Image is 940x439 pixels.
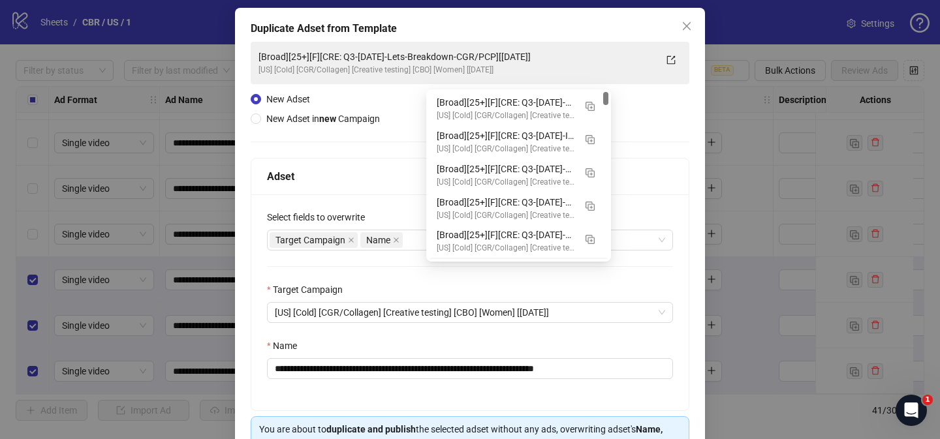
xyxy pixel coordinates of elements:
div: Adset [267,168,673,185]
label: Target Campaign [267,282,351,297]
div: [US] [Cold] [CGR/Collagen] [Creative testing] [CBO] [Women] [[DATE]] [437,242,574,254]
div: [Broad][25+][F][CRE: Q3-08-AUG-2025-Lets-Breakdown-CGR/PCP][02 Sep 2025] [429,92,608,125]
span: close [681,21,692,31]
div: [Broad][25+][F][CRE: Q3-08-AUG-2025-Price-Bundle-Convenience-ProductHero-CGR/PCP][02 Sep 2025] [429,192,608,225]
div: [US] [Cold] [CGR/Collagen] [Creative testing] [CBO] [Women] [[DATE]] [437,209,574,222]
span: export [666,55,676,65]
div: [Broad][25+][F][CRE: Q3-[DATE]-Ask-Us-Anything-GeneralFeatures-TextOverlay-CGR/PCP][[DATE]] [437,162,574,176]
span: New Adset in Campaign [266,114,380,124]
span: Name [366,233,390,247]
input: Name [267,358,673,379]
div: [Broad][25+][F][CRE: Q3-[DATE]-Price-Bundle-Convenience-ProductHero-CGR/PCP][[DATE]] [437,195,574,209]
button: Duplicate [580,129,601,149]
div: [Broad][25+][F][CRE: Q3-08-AUG-2025-Ask-Us-Anything-GeneralFeatures-TextOverlay-CGR/PCP][02 Sep 2... [429,159,608,192]
div: Duplicate Adset from Template [251,21,689,37]
button: Close [676,16,697,37]
span: 1 [922,395,933,405]
div: [Broad][25+][F][CRE: Q3-08-AUG-2025-How-It-started-Comparison-Illustration-CGR/PCP][02 Sep 2025] [429,224,608,258]
div: [US] [Cold] [CGR/Collagen] [Creative testing] [CBO] [Women] [[DATE]] [437,110,574,122]
div: [Broad][25+][F][CRE: Q3-[DATE]-Lets-Breakdown-CGR/PCP][[DATE]] [437,95,574,110]
strong: duplicate and publish [326,424,416,434]
div: [Broad][25+][F][CRE: Q3-[DATE]-Lets-Breakdown-CGR/PCP][[DATE]] [258,50,655,64]
strong: new [319,114,336,124]
img: Duplicate [586,168,595,177]
span: Target Campaign [270,232,358,248]
img: Duplicate [586,102,595,111]
div: [Broad][25+][F][CRE: Q3-08-AUG-2025-Is-It-Possible-ProductHero-CGR/PCP][02 Sep 2025] [429,125,608,159]
label: Name [267,339,305,353]
div: [Broad][25+][F][CRE: Q3-[DATE]-Is-It-Possible-ProductHero-CGR/PCP][[DATE]] [437,129,574,143]
img: Duplicate [586,202,595,211]
label: Select fields to overwrite [267,210,373,224]
span: close [348,237,354,243]
button: Duplicate [580,95,601,116]
button: Duplicate [580,228,601,249]
div: [Broad][25+][F][CRE: Q3-08-AUG-2025-Isn't-Normal-ProductHero-CGR-PCP][02 Sep 2025] [429,258,608,291]
img: Duplicate [586,135,595,144]
span: Name [360,232,403,248]
span: close [393,237,399,243]
div: [US] [Cold] [CGR/Collagen] [Creative testing] [CBO] [Women] [[DATE]] [437,176,574,189]
span: New Adset [266,94,310,104]
span: Target Campaign [275,233,345,247]
img: Duplicate [586,235,595,244]
button: Duplicate [580,195,601,216]
button: Duplicate [580,162,601,183]
iframe: Intercom live chat [896,395,927,426]
span: [US] [Cold] [CGR/Collagen] [Creative testing] [CBO] [Women] [30 Jul 2025] [275,303,665,322]
div: [Broad][25+][F][CRE: Q3-[DATE]-How-It-started-Comparison-Illustration-CGR/PCP][[DATE]] [437,228,574,242]
div: [US] [Cold] [CGR/Collagen] [Creative testing] [CBO] [Women] [[DATE]] [437,143,574,155]
div: [US] [Cold] [CGR/Collagen] [Creative testing] [CBO] [Women] [[DATE]] [258,64,655,76]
